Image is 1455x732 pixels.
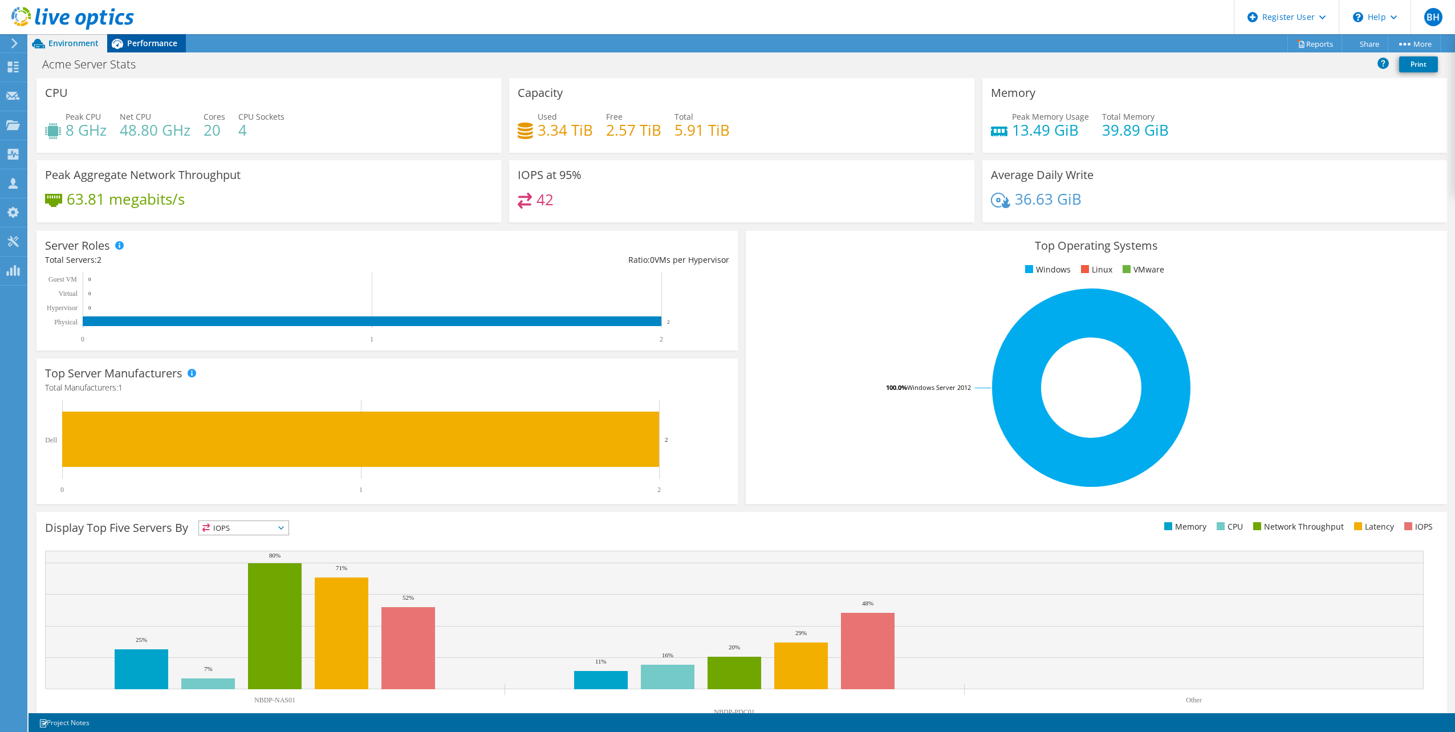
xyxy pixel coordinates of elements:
[1351,520,1394,533] li: Latency
[336,564,347,571] text: 71%
[991,87,1035,99] h3: Memory
[269,552,281,559] text: 80%
[657,486,661,494] text: 2
[1012,111,1089,122] span: Peak Memory Usage
[88,291,91,296] text: 0
[45,436,57,444] text: Dell
[45,87,68,99] h3: CPU
[1250,520,1344,533] li: Network Throughput
[45,367,182,380] h3: Top Server Manufacturers
[204,665,213,672] text: 7%
[1353,12,1363,22] svg: \n
[1424,8,1442,26] span: BH
[88,276,91,282] text: 0
[47,304,78,312] text: Hypervisor
[1102,124,1169,136] h4: 39.89 GiB
[665,436,668,443] text: 2
[359,486,363,494] text: 1
[387,254,729,266] div: Ratio: VMs per Hypervisor
[403,594,414,601] text: 52%
[595,658,607,665] text: 11%
[1399,56,1438,72] a: Print
[45,169,241,181] h3: Peak Aggregate Network Throughput
[662,652,673,658] text: 16%
[127,38,177,48] span: Performance
[667,319,670,325] text: 2
[886,383,907,392] tspan: 100.0%
[48,275,77,283] text: Guest VM
[606,111,623,122] span: Free
[1214,520,1243,533] li: CPU
[204,111,225,122] span: Cores
[120,111,151,122] span: Net CPU
[66,124,107,136] h4: 8 GHz
[795,629,807,636] text: 29%
[991,169,1094,181] h3: Average Daily Write
[537,193,554,206] h4: 42
[1388,35,1441,52] a: More
[729,644,740,650] text: 20%
[238,111,285,122] span: CPU Sockets
[1161,520,1206,533] li: Memory
[714,708,754,716] text: NBDP-PDC01
[254,696,295,704] text: NBDP-NAS01
[1015,193,1082,205] h4: 36.63 GiB
[1287,35,1342,52] a: Reports
[1022,263,1071,276] li: Windows
[45,381,729,394] h4: Total Manufacturers:
[88,305,91,311] text: 0
[1102,111,1155,122] span: Total Memory
[907,383,971,392] tspan: Windows Server 2012
[59,290,78,298] text: Virtual
[45,254,387,266] div: Total Servers:
[650,254,655,265] span: 0
[862,600,873,607] text: 48%
[1342,35,1388,52] a: Share
[66,111,101,122] span: Peak CPU
[538,111,557,122] span: Used
[118,382,123,393] span: 1
[204,124,225,136] h4: 20
[1186,696,1201,704] text: Other
[518,169,582,181] h3: IOPS at 95%
[199,521,288,535] span: IOPS
[31,715,97,730] a: Project Notes
[538,124,593,136] h4: 3.34 TiB
[370,335,373,343] text: 1
[48,38,99,48] span: Environment
[136,636,147,643] text: 25%
[60,486,64,494] text: 0
[37,58,153,71] h1: Acme Server Stats
[518,87,563,99] h3: Capacity
[120,124,190,136] h4: 48.80 GHz
[238,124,285,136] h4: 4
[606,124,661,136] h4: 2.57 TiB
[54,318,78,326] text: Physical
[81,335,84,343] text: 0
[660,335,663,343] text: 2
[1078,263,1112,276] li: Linux
[674,124,730,136] h4: 5.91 TiB
[1012,124,1089,136] h4: 13.49 GiB
[45,239,110,252] h3: Server Roles
[1401,520,1433,533] li: IOPS
[67,193,185,205] h4: 63.81 megabits/s
[754,239,1438,252] h3: Top Operating Systems
[1120,263,1164,276] li: VMware
[97,254,101,265] span: 2
[674,111,693,122] span: Total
